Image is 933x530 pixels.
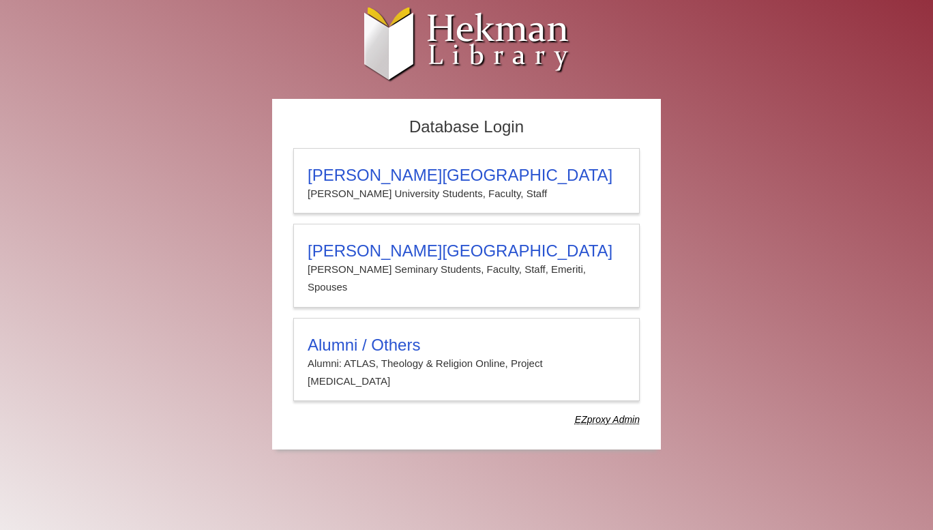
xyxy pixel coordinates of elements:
h3: Alumni / Others [308,336,625,355]
dfn: Use Alumni login [575,414,640,425]
h2: Database Login [286,113,647,141]
p: [PERSON_NAME] Seminary Students, Faculty, Staff, Emeriti, Spouses [308,261,625,297]
p: [PERSON_NAME] University Students, Faculty, Staff [308,185,625,203]
h3: [PERSON_NAME][GEOGRAPHIC_DATA] [308,166,625,185]
a: [PERSON_NAME][GEOGRAPHIC_DATA][PERSON_NAME] Seminary Students, Faculty, Staff, Emeriti, Spouses [293,224,640,308]
p: Alumni: ATLAS, Theology & Religion Online, Project [MEDICAL_DATA] [308,355,625,391]
a: [PERSON_NAME][GEOGRAPHIC_DATA][PERSON_NAME] University Students, Faculty, Staff [293,148,640,214]
h3: [PERSON_NAME][GEOGRAPHIC_DATA] [308,241,625,261]
summary: Alumni / OthersAlumni: ATLAS, Theology & Religion Online, Project [MEDICAL_DATA] [308,336,625,391]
